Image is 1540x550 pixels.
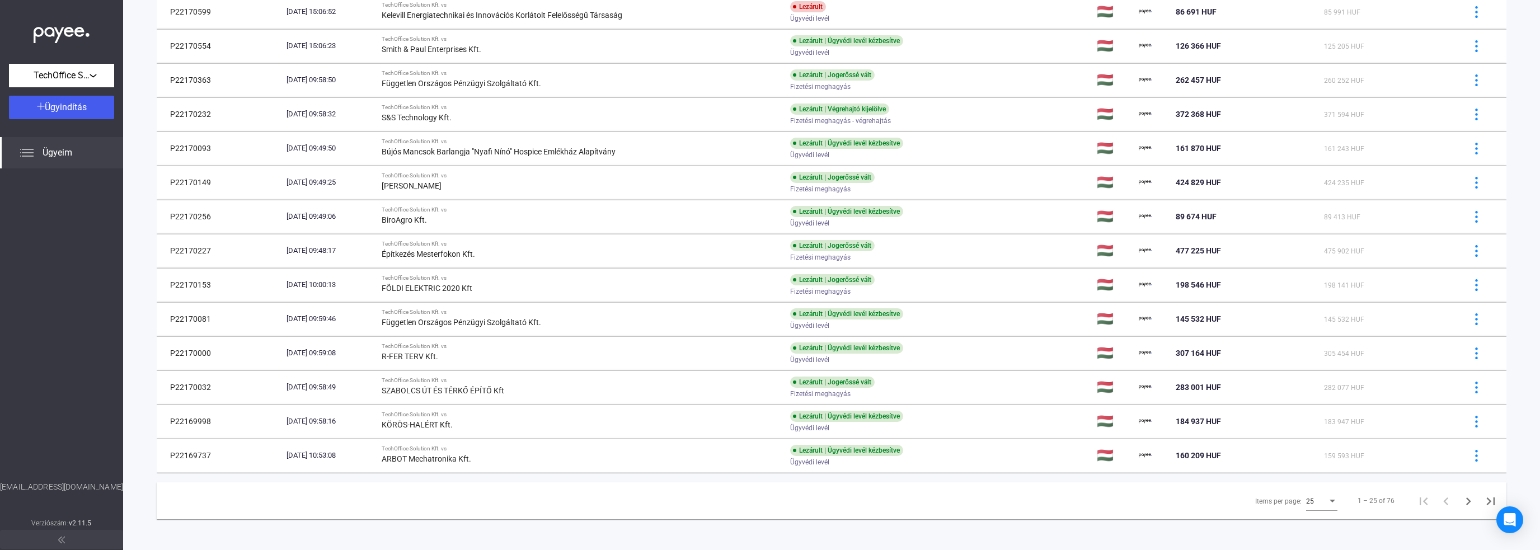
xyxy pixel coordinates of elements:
[1471,211,1482,223] img: more-blue
[1139,107,1152,121] img: payee-logo
[382,318,541,327] strong: Független Országos Pénzügyi Szolgáltató Kft.
[790,138,903,149] div: Lezárult | Ügyvédi levél kézbesítve
[790,182,851,196] span: Fizetési meghagyás
[790,411,903,422] div: Lezárult | Ügyvédi levél kézbesítve
[1464,273,1488,297] button: more-blue
[382,420,453,429] strong: KÖRÖS-HALÉRT Kft.
[382,309,781,316] div: TechOffice Solution Kft. vs
[1324,213,1360,221] span: 89 413 HUF
[1496,506,1523,533] div: Open Intercom Messenger
[1176,41,1221,50] span: 126 366 HUF
[1435,490,1457,512] button: Previous page
[1464,34,1488,58] button: more-blue
[157,234,282,267] td: P22170227
[1471,74,1482,86] img: more-blue
[1092,405,1134,438] td: 🇭🇺
[1092,370,1134,404] td: 🇭🇺
[1471,40,1482,52] img: more-blue
[1255,495,1302,508] div: Items per page:
[1471,177,1482,189] img: more-blue
[1324,350,1364,358] span: 305 454 HUF
[1092,131,1134,165] td: 🇭🇺
[287,6,373,17] div: [DATE] 15:06:52
[34,21,90,44] img: white-payee-white-dot.svg
[1139,176,1152,189] img: payee-logo
[1480,490,1502,512] button: Last page
[157,131,282,165] td: P22170093
[1092,166,1134,199] td: 🇭🇺
[1324,8,1360,16] span: 85 991 HUF
[157,29,282,63] td: P22170554
[157,370,282,404] td: P22170032
[157,200,282,233] td: P22170256
[1324,316,1364,323] span: 145 532 HUF
[1324,43,1364,50] span: 125 205 HUF
[1471,347,1482,359] img: more-blue
[790,206,903,217] div: Lezárult | Ügyvédi levél kézbesítve
[1471,6,1482,18] img: more-blue
[1464,137,1488,160] button: more-blue
[790,319,829,332] span: Ügyvédi levél
[157,336,282,370] td: P22170000
[382,250,475,258] strong: Építkezés Mesterfokon Kft.
[1092,302,1134,336] td: 🇭🇺
[1464,410,1488,433] button: more-blue
[790,172,875,183] div: Lezárult | Jogerőssé vált
[1324,145,1364,153] span: 161 243 HUF
[790,12,829,25] span: Ügyvédi levél
[287,177,373,188] div: [DATE] 09:49:25
[157,63,282,97] td: P22170363
[790,251,851,264] span: Fizetési meghagyás
[1471,109,1482,120] img: more-blue
[790,308,903,319] div: Lezárult | Ügyvédi levél kézbesítve
[790,69,875,81] div: Lezárult | Jogerőssé vált
[382,411,781,418] div: TechOffice Solution Kft. vs
[1471,313,1482,325] img: more-blue
[287,382,373,393] div: [DATE] 09:58:49
[1464,444,1488,467] button: more-blue
[1092,439,1134,472] td: 🇭🇺
[287,74,373,86] div: [DATE] 09:58:50
[382,172,781,179] div: TechOffice Solution Kft. vs
[1092,97,1134,131] td: 🇭🇺
[37,102,45,110] img: plus-white.svg
[287,347,373,359] div: [DATE] 09:59:08
[1471,450,1482,462] img: more-blue
[382,181,442,190] strong: [PERSON_NAME]
[1324,281,1364,289] span: 198 141 HUF
[157,268,282,302] td: P22170153
[69,519,92,527] strong: v2.11.5
[1176,417,1221,426] span: 184 937 HUF
[382,352,438,361] strong: R-FER TERV Kft.
[382,2,781,8] div: TechOffice Solution Kft. vs
[1139,380,1152,394] img: payee-logo
[790,445,903,456] div: Lezárult | Ügyvédi levél kézbesítve
[382,275,781,281] div: TechOffice Solution Kft. vs
[43,146,72,159] span: Ügyeim
[1464,375,1488,399] button: more-blue
[287,245,373,256] div: [DATE] 09:48:17
[790,377,875,388] div: Lezárult | Jogerőssé vált
[1139,346,1152,360] img: payee-logo
[1412,490,1435,512] button: First page
[1464,341,1488,365] button: more-blue
[382,454,471,463] strong: ARBOT Mechatronika Kft.
[157,97,282,131] td: P22170232
[287,313,373,325] div: [DATE] 09:59:46
[382,377,781,384] div: TechOffice Solution Kft. vs
[790,421,829,435] span: Ügyvédi levél
[1092,336,1134,370] td: 🇭🇺
[287,416,373,427] div: [DATE] 09:58:16
[1176,7,1217,16] span: 86 691 HUF
[1464,171,1488,194] button: more-blue
[382,284,472,293] strong: FÖLDI ELEKTRIC 2020 Kft
[1176,178,1221,187] span: 424 829 HUF
[157,166,282,199] td: P22170149
[1176,246,1221,255] span: 477 225 HUF
[1139,210,1152,223] img: payee-logo
[1471,416,1482,427] img: more-blue
[157,302,282,336] td: P22170081
[1176,349,1221,358] span: 307 164 HUF
[1324,247,1364,255] span: 475 902 HUF
[790,455,829,469] span: Ügyvédi levél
